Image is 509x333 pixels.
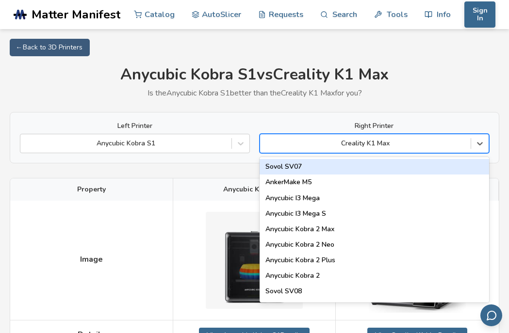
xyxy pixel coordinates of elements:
[260,237,490,253] div: Anycubic Kobra 2 Neo
[260,222,490,237] div: Anycubic Kobra 2 Max
[260,206,490,222] div: Anycubic I3 Mega S
[10,39,90,56] a: ← Back to 3D Printers
[260,284,490,299] div: Sovol SV08
[260,190,490,206] div: Anycubic I3 Mega
[77,186,106,193] span: Property
[80,255,103,264] span: Image
[260,253,490,268] div: Anycubic Kobra 2 Plus
[32,8,120,21] span: Matter Manifest
[206,212,303,309] img: Anycubic Kobra S1
[10,66,499,84] h1: Anycubic Kobra S1 vs Creality K1 Max
[260,268,490,284] div: Anycubic Kobra 2
[10,89,499,97] p: Is the Anycubic Kobra S1 better than the Creality K1 Max for you?
[260,299,490,315] div: Creality Hi
[260,174,490,190] div: AnkerMake M5
[464,1,495,28] button: Sign In
[480,304,502,326] button: Send feedback via email
[265,140,267,147] input: Creality K1 MaxSovol SV07AnkerMake M5Anycubic I3 MegaAnycubic I3 Mega SAnycubic Kobra 2 MaxAnycub...
[223,186,285,193] span: Anycubic Kobra S1
[260,122,490,130] label: Right Printer
[25,140,27,147] input: Anycubic Kobra S1
[260,159,490,174] div: Sovol SV07
[20,122,250,130] label: Left Printer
